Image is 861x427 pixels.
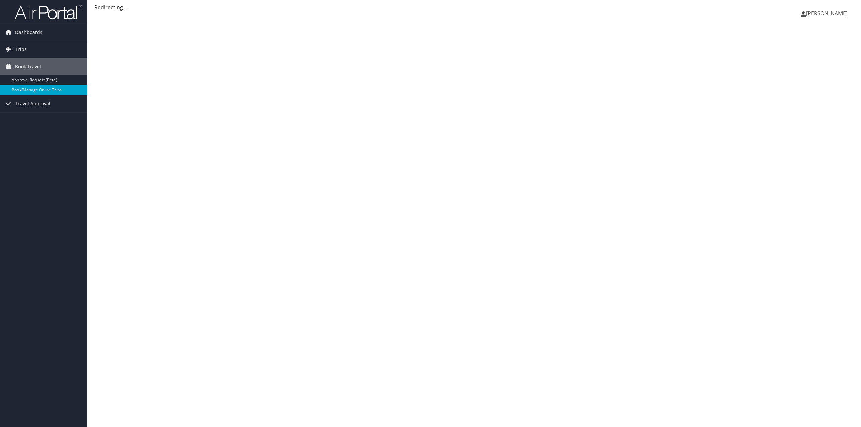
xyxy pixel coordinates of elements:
[15,4,82,20] img: airportal-logo.png
[15,24,42,41] span: Dashboards
[94,3,854,11] div: Redirecting...
[15,58,41,75] span: Book Travel
[15,41,27,58] span: Trips
[15,95,50,112] span: Travel Approval
[801,3,854,24] a: [PERSON_NAME]
[806,10,848,17] span: [PERSON_NAME]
